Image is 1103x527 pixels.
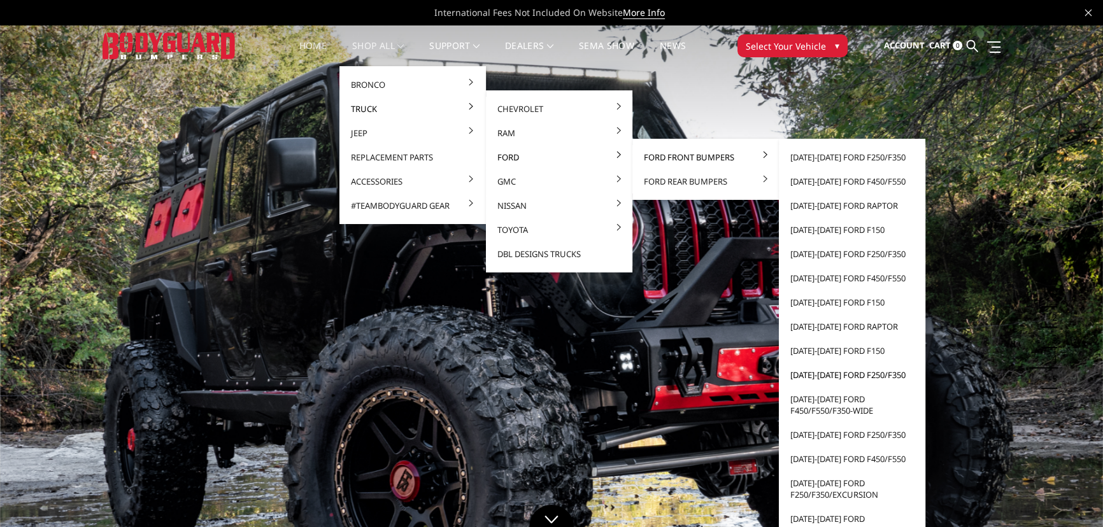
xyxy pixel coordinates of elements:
a: [DATE]-[DATE] Ford F250/F350 [784,242,920,266]
a: Dealers [505,41,553,66]
a: GMC [491,169,627,193]
a: [DATE]-[DATE] Ford F450/F550/F350-wide [784,387,920,423]
button: 4 of 5 [1044,348,1057,369]
a: Click to Down [529,505,574,527]
a: [DATE]-[DATE] Ford F250/F350/Excursion [784,471,920,507]
span: 0 [953,41,962,50]
a: Bronco [345,73,481,97]
a: More Info [623,6,665,19]
a: Ford Rear Bumpers [637,169,774,193]
a: Cart 0 [929,29,962,63]
a: [DATE]-[DATE] Ford Raptor [784,193,920,218]
span: Account [884,39,925,51]
a: [DATE]-[DATE] Ford F450/F550 [784,169,920,193]
a: Ford [491,145,627,169]
a: Accessories [345,169,481,193]
a: Chevrolet [491,97,627,121]
a: News [660,41,686,66]
a: [DATE]-[DATE] Ford F150 [784,339,920,363]
button: 5 of 5 [1044,369,1057,389]
a: DBL Designs Trucks [491,242,627,266]
a: Truck [345,97,481,121]
a: [DATE]-[DATE] Ford F150 [784,290,920,314]
a: [DATE]-[DATE] Ford F450/F550 [784,447,920,471]
img: BODYGUARD BUMPERS [103,32,236,59]
span: Select Your Vehicle [746,39,826,53]
button: 3 of 5 [1044,328,1057,348]
span: ▾ [835,39,839,52]
button: Select Your Vehicle [737,34,848,57]
a: #TeamBodyguard Gear [345,193,481,218]
a: Ram [491,121,627,145]
a: [DATE]-[DATE] Ford F150 [784,218,920,242]
a: Toyota [491,218,627,242]
a: Support [429,41,480,66]
a: Nissan [491,193,627,218]
button: 1 of 5 [1044,287,1057,307]
a: [DATE]-[DATE] Ford Raptor [784,314,920,339]
a: Ford Front Bumpers [637,145,774,169]
a: [DATE]-[DATE] Ford F250/F350 [784,145,920,169]
a: shop all [352,41,404,66]
a: Replacement Parts [345,145,481,169]
a: [DATE]-[DATE] Ford F250/F350 [784,363,920,387]
a: Home [299,41,327,66]
button: 2 of 5 [1044,307,1057,328]
a: [DATE]-[DATE] Ford F250/F350 [784,423,920,447]
a: [DATE]-[DATE] Ford F450/F550 [784,266,920,290]
span: Cart [929,39,951,51]
a: SEMA Show [579,41,634,66]
a: Account [884,29,925,63]
a: Jeep [345,121,481,145]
